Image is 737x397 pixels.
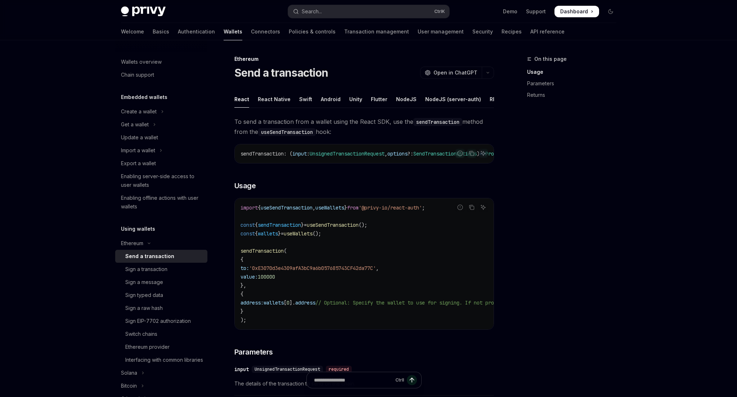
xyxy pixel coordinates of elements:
[115,276,207,289] a: Sign a message
[115,315,207,328] a: Sign EIP-7702 authorization
[234,181,256,191] span: Usage
[121,146,155,155] div: Import a wallet
[349,91,362,108] div: Unity
[258,128,316,136] code: useSendTransaction
[413,118,462,126] code: sendTransaction
[121,369,137,377] div: Solana
[115,144,207,157] button: Toggle Import a wallet section
[359,222,367,228] span: ();
[490,91,512,108] div: REST API
[115,353,207,366] a: Interfacing with common libraries
[478,149,488,158] button: Ask AI
[121,6,166,17] img: dark logo
[605,6,616,17] button: Toggle dark mode
[241,274,258,280] span: value:
[115,263,207,276] a: Sign a transaction
[503,8,517,15] a: Demo
[477,150,480,157] span: )
[241,222,255,228] span: const
[125,278,163,287] div: Sign a message
[344,23,409,40] a: Transaction management
[121,133,158,142] div: Update a wallet
[289,299,295,306] span: ].
[310,150,385,157] span: UnsignedTransactionRequest
[234,55,494,63] div: Ethereum
[115,366,207,379] button: Toggle Solana section
[125,304,163,312] div: Sign a raw hash
[125,330,157,338] div: Switch chains
[258,91,291,108] div: React Native
[434,9,445,14] span: Ctrl K
[425,91,481,108] div: NodeJS (server-auth)
[241,230,255,237] span: const
[413,150,477,157] span: SendTransactionOptions
[408,150,413,157] span: ?:
[467,203,476,212] button: Copy the contents from the code block
[121,225,155,233] h5: Using wallets
[115,105,207,118] button: Toggle Create a wallet section
[554,6,599,17] a: Dashboard
[255,366,320,372] span: UnsignedTransactionRequest
[115,170,207,191] a: Enabling server-side access to user wallets
[371,91,387,108] div: Flutter
[241,317,246,323] span: );
[289,23,336,40] a: Policies & controls
[224,23,242,40] a: Wallets
[261,204,313,211] span: useSendTransaction
[420,67,482,79] button: Open in ChatGPT
[527,89,622,101] a: Returns
[527,78,622,89] a: Parameters
[385,150,387,157] span: ,
[530,23,565,40] a: API reference
[313,204,315,211] span: ,
[241,299,264,306] span: address:
[115,302,207,315] a: Sign a raw hash
[534,55,567,63] span: On this page
[241,265,249,271] span: to:
[359,204,422,211] span: '@privy-io/react-auth'
[299,91,312,108] div: Swift
[287,299,289,306] span: 0
[560,8,588,15] span: Dashboard
[241,282,246,289] span: },
[301,222,304,228] span: }
[234,117,494,137] span: To send a transaction from a wallet using the React SDK, use the method from the hook:
[121,71,154,79] div: Chain support
[234,366,249,373] div: input
[326,366,352,373] div: required
[153,23,169,40] a: Basics
[315,299,601,306] span: // Optional: Specify the wallet to use for signing. If not provided, the first wallet will be used.
[115,340,207,353] a: Ethereum provider
[178,23,215,40] a: Authentication
[258,274,275,280] span: 100000
[472,23,493,40] a: Security
[288,5,449,18] button: Open search
[125,291,163,299] div: Sign typed data
[502,23,522,40] a: Recipes
[121,239,143,248] div: Ethereum
[121,23,144,40] a: Welcome
[115,289,207,302] a: Sign typed data
[295,299,315,306] span: address
[121,172,203,189] div: Enabling server-side access to user wallets
[433,69,477,76] span: Open in ChatGPT
[284,248,287,254] span: (
[115,237,207,250] button: Toggle Ethereum section
[249,265,376,271] span: '0xE3070d3e4309afA3bC9a6b057685743CF42da77C'
[526,8,546,15] a: Support
[121,58,162,66] div: Wallets overview
[251,23,280,40] a: Connectors
[264,299,284,306] span: wallets
[315,204,344,211] span: useWallets
[121,93,167,101] h5: Embedded wallets
[347,204,359,211] span: from
[344,204,347,211] span: }
[258,222,301,228] span: sendTransaction
[304,222,307,228] span: =
[527,66,622,78] a: Usage
[115,55,207,68] a: Wallets overview
[422,204,425,211] span: ;
[234,91,249,108] div: React
[241,204,258,211] span: import
[284,150,292,157] span: : (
